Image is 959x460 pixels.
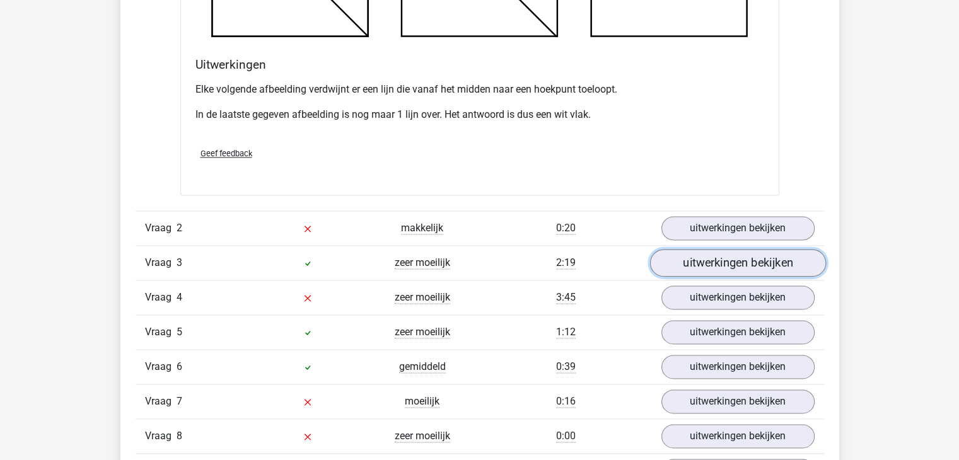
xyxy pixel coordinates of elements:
span: Geef feedback [201,149,252,158]
span: Vraag [145,290,177,305]
span: Vraag [145,359,177,374]
span: Vraag [145,255,177,270]
span: 2 [177,222,182,234]
span: 0:20 [556,222,576,234]
a: uitwerkingen bekijken [661,285,815,309]
span: Vraag [145,325,177,340]
span: 5 [177,326,182,338]
span: 4 [177,291,182,303]
span: 0:39 [556,360,576,373]
span: moeilijk [405,395,439,408]
a: uitwerkingen bekijken [661,355,815,379]
a: uitwerkingen bekijken [661,424,815,448]
span: Vraag [145,221,177,236]
a: uitwerkingen bekijken [661,389,815,413]
span: 3:45 [556,291,576,304]
span: zeer moeilijk [395,291,450,304]
span: 8 [177,430,182,442]
span: 6 [177,360,182,372]
a: uitwerkingen bekijken [661,320,815,344]
span: 0:16 [556,395,576,408]
a: uitwerkingen bekijken [649,249,825,277]
span: 1:12 [556,326,576,338]
span: 2:19 [556,256,576,269]
span: makkelijk [401,222,443,234]
span: Vraag [145,394,177,409]
span: zeer moeilijk [395,326,450,338]
h4: Uitwerkingen [195,57,764,72]
span: 3 [177,256,182,268]
a: uitwerkingen bekijken [661,216,815,240]
span: zeer moeilijk [395,430,450,442]
p: Elke volgende afbeelding verdwijnt er een lijn die vanaf het midden naar een hoekpunt toeloopt. [195,82,764,97]
span: 7 [177,395,182,407]
span: Vraag [145,428,177,444]
span: zeer moeilijk [395,256,450,269]
span: gemiddeld [399,360,446,373]
p: In de laatste gegeven afbeelding is nog maar 1 lijn over. Het antwoord is dus een wit vlak. [195,107,764,122]
span: 0:00 [556,430,576,442]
